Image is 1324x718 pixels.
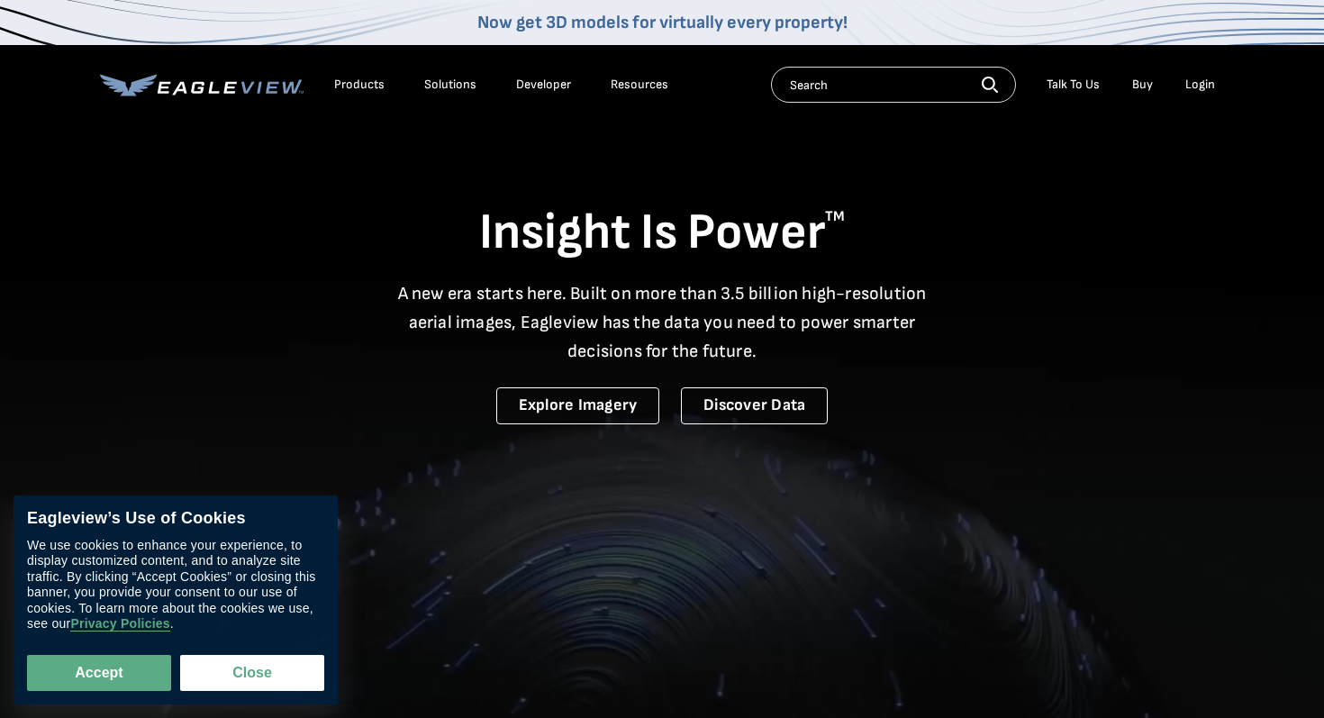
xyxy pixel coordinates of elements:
a: Now get 3D models for virtually every property! [477,12,848,33]
div: Solutions [424,77,476,93]
a: Developer [516,77,571,93]
button: Accept [27,655,171,691]
input: Search [771,67,1016,103]
div: Eagleview’s Use of Cookies [27,509,324,529]
sup: TM [825,208,845,225]
div: Products [334,77,385,93]
h1: Insight Is Power [100,202,1224,265]
a: Privacy Policies [70,617,169,632]
a: Explore Imagery [496,387,660,424]
a: Buy [1132,77,1153,93]
button: Close [180,655,324,691]
div: We use cookies to enhance your experience, to display customized content, and to analyze site tra... [27,538,324,632]
div: Login [1185,77,1215,93]
p: A new era starts here. Built on more than 3.5 billion high-resolution aerial images, Eagleview ha... [386,279,938,366]
div: Resources [611,77,668,93]
div: Talk To Us [1047,77,1100,93]
a: Discover Data [681,387,828,424]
